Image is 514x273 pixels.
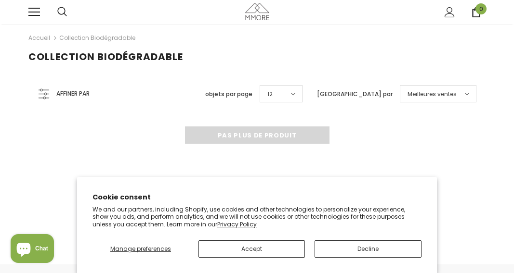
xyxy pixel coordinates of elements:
[92,240,189,258] button: Manage preferences
[28,32,50,44] a: Accueil
[315,240,421,258] button: Decline
[267,89,273,99] span: 12
[92,206,422,228] p: We and our partners, including Shopify, use cookies and other technologies to personalize your ex...
[92,192,422,202] h2: Cookie consent
[205,89,252,99] label: objets par page
[317,89,393,99] label: [GEOGRAPHIC_DATA] par
[408,89,457,99] span: Meilleures ventes
[28,50,183,63] span: Collection biodégradable
[198,240,305,258] button: Accept
[8,234,57,265] inbox-online-store-chat: Shopify online store chat
[217,220,257,228] a: Privacy Policy
[110,245,171,253] span: Manage preferences
[56,88,90,99] span: Affiner par
[475,3,487,14] span: 0
[245,3,269,20] img: Cas MMORE
[471,7,481,17] a: 0
[59,34,135,42] a: Collection biodégradable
